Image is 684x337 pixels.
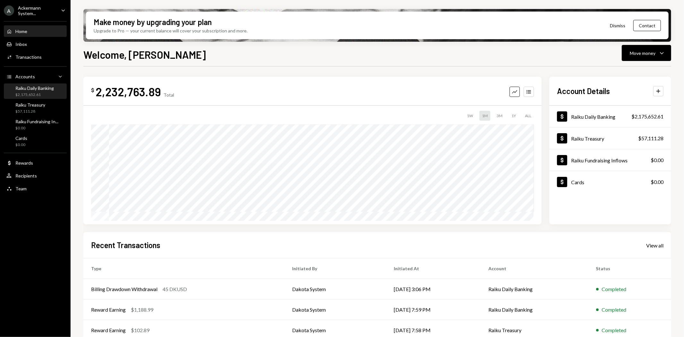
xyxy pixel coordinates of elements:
[630,50,655,56] div: Move money
[96,84,161,99] div: 2,232,763.89
[94,17,212,27] div: Make money by upgrading your plan
[386,279,480,299] td: [DATE] 3:06 PM
[602,18,633,33] button: Dismiss
[15,173,37,178] div: Recipients
[4,5,14,16] div: A
[91,240,160,250] h2: Recent Transactions
[15,119,58,124] div: Raiku Fundraising In...
[549,106,671,127] a: Raiku Daily Banking$2,175,652.61
[522,111,534,121] div: ALL
[163,285,187,293] div: 45 DKUSD
[284,299,386,320] td: Dakota System
[4,100,67,116] a: Raiku Treasury$57,111.28
[481,299,588,320] td: Raiku Daily Banking
[4,71,67,82] a: Accounts
[15,160,33,166] div: Rewards
[15,92,54,98] div: $2,175,652.61
[549,127,671,149] a: Raiku Treasury$57,111.28
[571,157,628,163] div: Raiku Fundraising Inflows
[4,170,67,181] a: Recipients
[91,306,126,314] div: Reward Earning
[557,86,610,96] h2: Account Details
[15,41,27,47] div: Inbox
[479,111,490,121] div: 1M
[4,183,67,194] a: Team
[571,114,615,120] div: Raiku Daily Banking
[15,125,58,131] div: $0.00
[94,27,248,34] div: Upgrade to Pro — your current balance will cover your subscription and more.
[15,54,42,60] div: Transactions
[588,258,671,279] th: Status
[4,134,67,149] a: Cards$0.00
[549,171,671,193] a: Cards$0.00
[15,186,27,191] div: Team
[15,74,35,79] div: Accounts
[386,258,480,279] th: Initiated At
[646,242,663,249] a: View all
[83,48,206,61] h1: Welcome, [PERSON_NAME]
[464,111,476,121] div: 1W
[509,111,519,121] div: 1Y
[164,92,174,98] div: Total
[622,45,671,61] button: Move money
[602,285,627,293] div: Completed
[494,111,505,121] div: 3M
[638,134,663,142] div: $57,111.28
[15,135,27,141] div: Cards
[15,85,54,91] div: Raiku Daily Banking
[481,258,588,279] th: Account
[386,299,480,320] td: [DATE] 7:59 PM
[18,5,56,16] div: Ackermann System...
[602,306,627,314] div: Completed
[284,258,386,279] th: Initiated By
[4,157,67,168] a: Rewards
[549,149,671,171] a: Raiku Fundraising Inflows$0.00
[633,20,661,31] button: Contact
[571,179,584,185] div: Cards
[91,326,126,334] div: Reward Earning
[131,326,149,334] div: $102.89
[15,142,27,148] div: $0.00
[571,135,604,142] div: Raiku Treasury
[651,178,663,186] div: $0.00
[602,326,627,334] div: Completed
[15,102,45,108] div: Raiku Treasury
[131,306,153,314] div: $1,188.99
[83,258,284,279] th: Type
[631,113,663,120] div: $2,175,652.61
[4,117,67,132] a: Raiku Fundraising In...$0.00
[284,279,386,299] td: Dakota System
[4,51,67,63] a: Transactions
[91,285,157,293] div: Billing Drawdown Withdrawal
[651,156,663,164] div: $0.00
[4,83,67,99] a: Raiku Daily Banking$2,175,652.61
[91,87,94,93] div: $
[646,242,663,249] div: View all
[15,29,27,34] div: Home
[481,279,588,299] td: Raiku Daily Banking
[4,25,67,37] a: Home
[15,109,45,114] div: $57,111.28
[4,38,67,50] a: Inbox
